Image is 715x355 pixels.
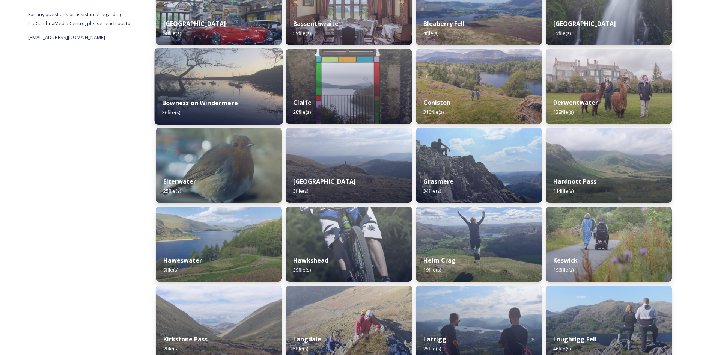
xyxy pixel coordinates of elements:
strong: Helm Crag [423,256,456,264]
strong: Langdale [293,335,321,343]
strong: Elterwater [163,177,196,186]
strong: Coniston [423,98,450,107]
span: 196 file(s) [553,266,574,273]
strong: Haweswater [163,256,202,264]
img: Lakes%2520Cumbria%2520Tourism1122.jpg [416,128,542,203]
span: 114 file(s) [553,187,574,194]
span: 25 file(s) [163,187,181,194]
span: 28 file(s) [293,109,311,115]
strong: Derwentwater [553,98,598,107]
span: 9 file(s) [163,266,178,273]
span: 36 file(s) [162,109,180,116]
span: 310 file(s) [423,109,444,115]
span: [EMAIL_ADDRESS][DOMAIN_NAME] [28,34,105,41]
img: Haweswater%2520-%2520Summer%25202016.jpg [156,207,282,282]
span: 138 file(s) [553,109,574,115]
strong: Hardnott Pass [553,177,596,186]
span: 34 file(s) [423,187,441,194]
span: 59 file(s) [293,30,311,36]
img: Claife-Viewing-Station-10.jpg [286,49,412,124]
span: 58 file(s) [163,30,181,36]
strong: Hawkshead [293,256,328,264]
strong: Latrigg [423,335,446,343]
img: Coniston-Couple-395-Edit.jpg [416,49,542,124]
span: 3 file(s) [293,187,308,194]
img: DSC09938.jpg [546,207,672,282]
img: Lakes%2520Cumbria%2520Tourism989.jpg [156,128,282,203]
strong: Grasmere [423,177,453,186]
img: The%2520Lion%2520%2526%2520The%2520Lamb%2520%28Helm%2520Crag%29%2520Spring%252020173.jpg [416,207,542,282]
img: IMG_0442.JPG [286,128,412,203]
strong: [GEOGRAPHIC_DATA] [553,20,616,28]
strong: Bleaberry Fell [423,20,465,28]
span: 5 file(s) [293,345,308,352]
strong: [GEOGRAPHIC_DATA] [163,20,226,28]
span: For any questions or assistance regarding the Cumbria Media Centre, please reach out to: [28,11,132,27]
strong: Kirkstone Pass [163,335,208,343]
img: Alpacaly-Ever-After-4671.jpg [546,49,672,124]
span: 46 file(s) [553,345,571,352]
strong: [GEOGRAPHIC_DATA] [293,177,356,186]
strong: Bassenthwaite [293,20,339,28]
strong: Keswick [553,256,578,264]
strong: Claife [293,98,312,107]
span: 19 file(s) [423,266,441,273]
img: Lakes%2520Cumbria%2520Tourism1150.jpg [286,207,412,282]
span: 39 file(s) [293,266,311,273]
img: IMG_1346.JPG [155,48,283,125]
span: 2 file(s) [163,345,178,352]
span: 35 file(s) [553,30,571,36]
strong: Bowness on Windermere [162,99,238,107]
strong: Loughrigg Fell [553,335,597,343]
span: 25 file(s) [423,345,441,352]
img: IMG_0088.JPG [546,128,672,203]
span: 4 file(s) [423,30,438,36]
